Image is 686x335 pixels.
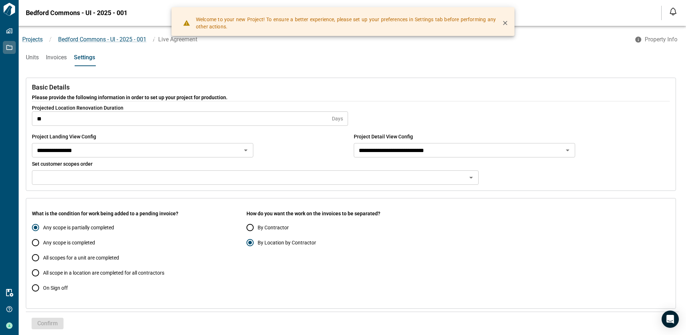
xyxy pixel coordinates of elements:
a: Projects [22,36,43,43]
span: Projected Location Renovation Duration [32,105,123,111]
span: Set customer scopes order [32,161,93,167]
button: Open notification feed [667,6,679,17]
span: Basic Details [32,84,670,91]
span: Bedford Commons - UI - 2025 - 001 [26,9,127,17]
span: Property Info [645,36,677,43]
span: Any scope is partially completed [43,224,114,231]
button: Property Info [630,33,683,46]
span: Any scope is completed [43,239,95,246]
div: base tabs [19,49,686,66]
button: Open [563,145,573,155]
span: Invoices [46,54,67,61]
span: All scopes for a unit are completed [43,254,119,261]
span: By Location by Contractor [258,239,316,246]
button: Open [241,145,251,155]
span: Days [332,115,343,122]
span: Project Landing View Config [32,134,96,139]
span: Units [26,54,39,61]
span: What is the condition for work being added to a pending invoice? [32,210,241,217]
span: On Sign off [43,284,68,292]
span: Project Detail View Config [354,134,413,139]
span: Bedford Commons - UI - 2025 - 001 [58,36,146,43]
nav: breadcrumb [19,35,630,44]
span: Welcome to your new Project! To ensure a better experience, please set up your preferences in Set... [196,16,496,30]
span: Live Agreement [158,36,197,43]
span: Settings [74,54,95,61]
span: How do you want the work on the invoices to be separated? [246,210,455,217]
span: Please provide the following information in order to set up your project for production. [32,94,670,101]
span: By Contractor [258,224,289,231]
span: All scope in a location are completed for all contractors [43,269,164,276]
button: Open [466,173,476,183]
div: Open Intercom Messenger [662,311,679,328]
